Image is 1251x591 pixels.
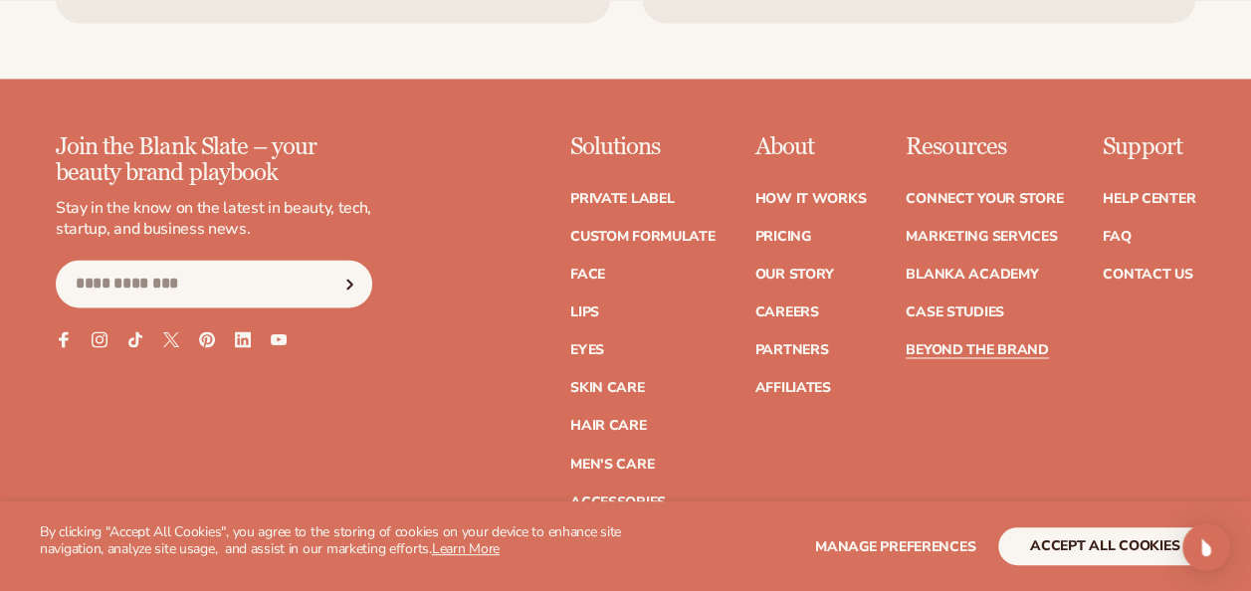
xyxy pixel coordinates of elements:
[1103,192,1195,206] a: Help Center
[906,268,1038,282] a: Blanka Academy
[570,457,654,471] a: Men's Care
[1103,268,1192,282] a: Contact Us
[815,527,975,565] button: Manage preferences
[1103,134,1195,160] p: Support
[56,198,372,240] p: Stay in the know on the latest in beauty, tech, startup, and business news.
[570,419,646,433] a: Hair Care
[815,537,975,556] span: Manage preferences
[906,230,1057,244] a: Marketing services
[327,260,371,307] button: Subscribe
[570,305,599,319] a: Lips
[1103,230,1131,244] a: FAQ
[754,134,866,160] p: About
[906,343,1049,357] a: Beyond the brand
[998,527,1211,565] button: accept all cookies
[570,268,605,282] a: Face
[754,268,833,282] a: Our Story
[754,192,866,206] a: How It Works
[906,134,1063,160] p: Resources
[1182,523,1230,571] div: Open Intercom Messenger
[570,230,716,244] a: Custom formulate
[754,305,818,319] a: Careers
[754,381,830,395] a: Affiliates
[570,192,674,206] a: Private label
[570,381,644,395] a: Skin Care
[754,343,828,357] a: Partners
[570,343,604,357] a: Eyes
[570,134,716,160] p: Solutions
[906,192,1063,206] a: Connect your store
[56,134,372,187] p: Join the Blank Slate – your beauty brand playbook
[754,230,810,244] a: Pricing
[570,494,666,508] a: Accessories
[906,305,1004,319] a: Case Studies
[40,524,626,558] p: By clicking "Accept All Cookies", you agree to the storing of cookies on your device to enhance s...
[432,539,500,558] a: Learn More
